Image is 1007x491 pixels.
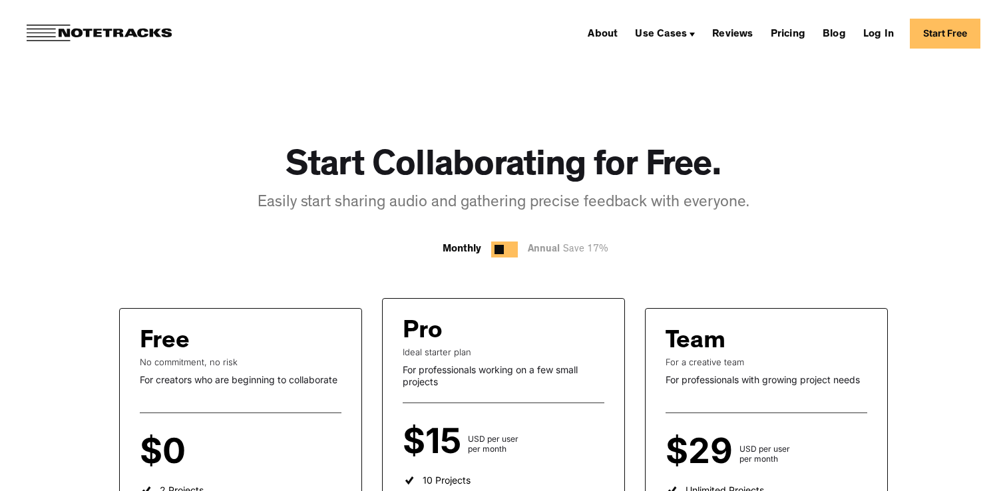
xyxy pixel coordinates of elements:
[582,23,623,44] a: About
[528,242,615,258] div: Annual
[765,23,811,44] a: Pricing
[635,29,687,40] div: Use Cases
[423,474,471,486] div: 10 Projects
[666,374,867,386] div: For professionals with growing project needs
[910,19,980,49] a: Start Free
[630,23,700,44] div: Use Cases
[817,23,851,44] a: Blog
[468,434,518,454] div: USD per user per month
[286,146,721,190] h1: Start Collaborating for Free.
[403,364,604,387] div: For professionals working on a few small projects
[403,319,443,347] div: Pro
[258,192,749,215] div: Easily start sharing audio and gathering precise feedback with everyone.
[666,357,867,367] div: For a creative team
[858,23,899,44] a: Log In
[140,357,341,367] div: No commitment, no risk
[443,242,481,257] div: Monthly
[707,23,758,44] a: Reviews
[560,245,608,255] span: Save 17%
[192,444,231,464] div: per user per month
[666,440,739,464] div: $29
[666,329,725,357] div: Team
[403,347,604,357] div: Ideal starter plan
[140,329,190,357] div: Free
[739,444,790,464] div: USD per user per month
[140,374,341,386] div: For creators who are beginning to collaborate
[403,430,468,454] div: $15
[140,440,192,464] div: $0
